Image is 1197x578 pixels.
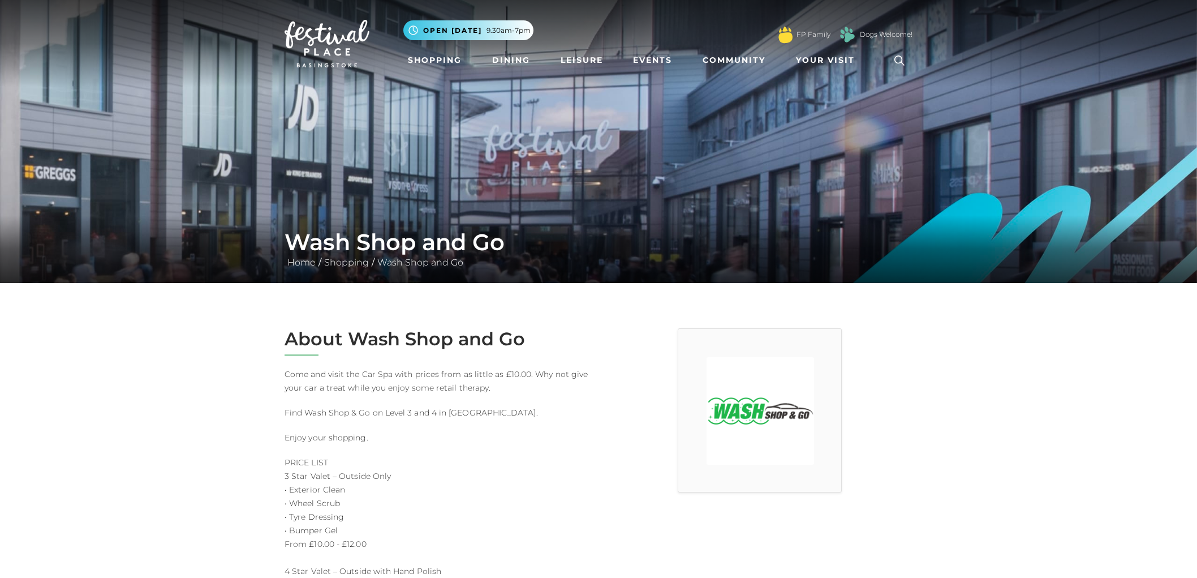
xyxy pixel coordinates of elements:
img: Wash Shop and Go, Basingstoke, Festival Place, Hampshire [707,357,814,465]
a: Community [698,50,770,71]
a: Your Visit [791,50,865,71]
h1: Wash Shop and Go [285,229,912,256]
span: Open [DATE] [423,25,482,36]
p: Enjoy your shopping. [285,431,590,444]
a: Shopping [403,50,466,71]
p: Come and visit the Car Spa with prices from as little as £10.00. Why not give your car a treat wh... [285,367,590,395]
a: Leisure [556,50,608,71]
span: Your Visit [796,54,855,66]
a: Home [285,257,318,268]
a: Shopping [321,257,372,268]
div: / / [276,229,921,269]
img: Festival Place Logo [285,20,369,67]
a: Dining [488,50,535,71]
h2: About Wash Shop and Go [285,328,590,350]
a: Wash Shop and Go [374,257,466,268]
a: FP Family [796,29,830,40]
a: Dogs Welcome! [860,29,912,40]
p: Find Wash Shop & Go on Level 3 and 4 in [GEOGRAPHIC_DATA]. [285,406,590,419]
span: 9.30am-7pm [486,25,531,36]
button: Open [DATE] 9.30am-7pm [403,20,533,40]
a: Events [628,50,677,71]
